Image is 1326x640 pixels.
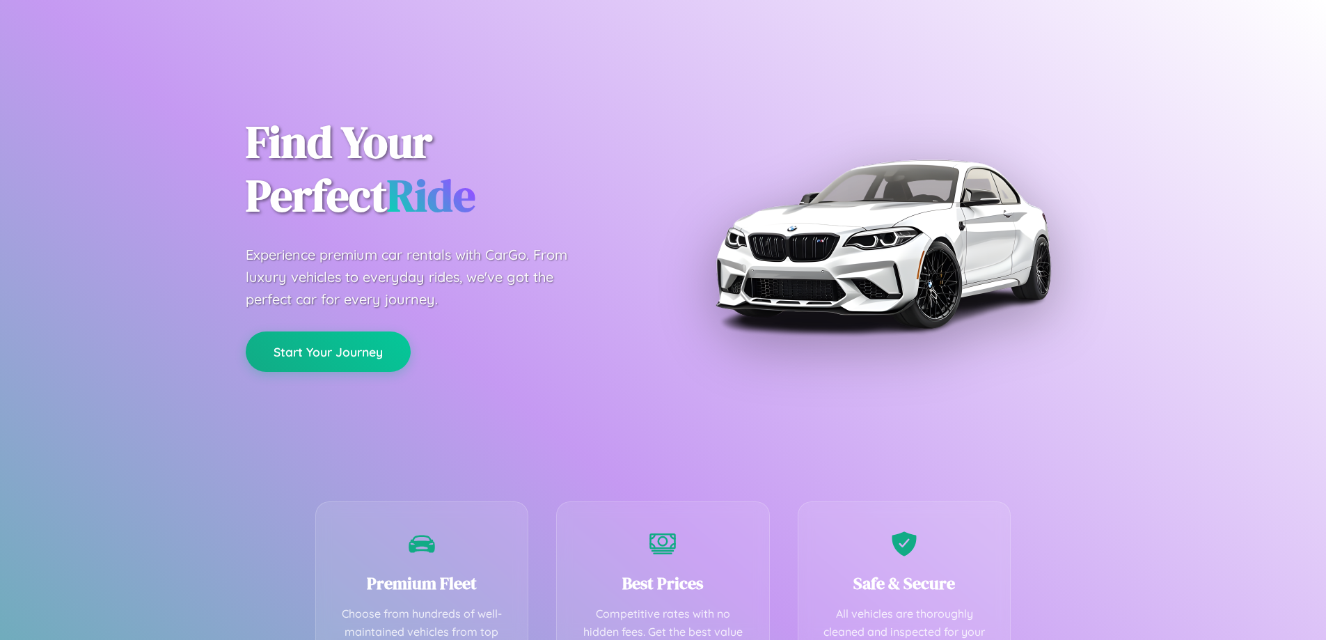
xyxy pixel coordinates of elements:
[246,331,411,372] button: Start Your Journey
[246,244,594,311] p: Experience premium car rentals with CarGo. From luxury vehicles to everyday rides, we've got the ...
[819,572,990,595] h3: Safe & Secure
[337,572,507,595] h3: Premium Fleet
[246,116,642,223] h1: Find Your Perfect
[387,165,475,226] span: Ride
[578,572,748,595] h3: Best Prices
[709,70,1057,418] img: Premium BMW car rental vehicle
